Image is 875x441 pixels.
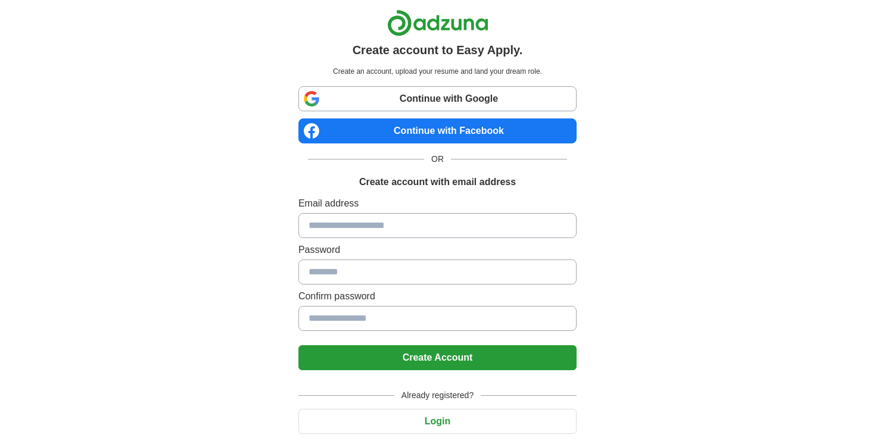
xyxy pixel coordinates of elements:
a: Login [298,416,577,426]
a: Continue with Google [298,86,577,111]
span: OR [424,153,451,165]
label: Password [298,243,577,257]
label: Confirm password [298,289,577,304]
span: Already registered? [394,389,481,402]
label: Email address [298,196,577,211]
button: Create Account [298,345,577,370]
a: Continue with Facebook [298,118,577,143]
img: Adzuna logo [387,10,488,36]
p: Create an account, upload your resume and land your dream role. [301,66,574,77]
h1: Create account to Easy Apply. [353,41,523,59]
h1: Create account with email address [359,175,516,189]
button: Login [298,409,577,434]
